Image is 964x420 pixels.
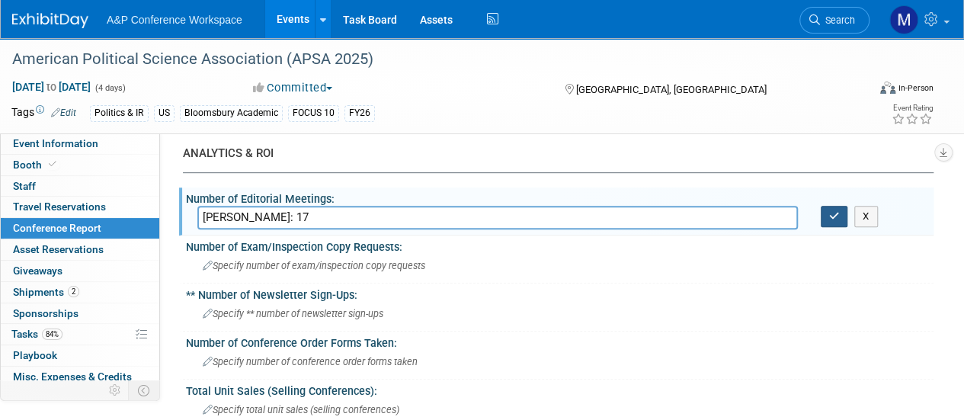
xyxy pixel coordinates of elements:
span: 84% [42,329,62,340]
a: Booth [1,155,159,175]
a: Travel Reservations [1,197,159,217]
div: Event Format [799,79,934,102]
span: Search [820,14,855,26]
div: FY26 [344,105,375,121]
div: Number of Conference Order Forms Taken: [186,332,934,351]
div: Bloomsbury Academic [180,105,283,121]
div: Event Rating [892,104,933,112]
span: [GEOGRAPHIC_DATA], [GEOGRAPHIC_DATA] [575,84,766,95]
img: ExhibitDay [12,13,88,28]
a: Sponsorships [1,303,159,324]
td: Tags [11,104,76,122]
button: Committed [248,80,338,96]
span: [DATE] [DATE] [11,80,91,94]
button: X [854,206,878,227]
a: Asset Reservations [1,239,159,260]
span: Specify total unit sales (selling conferences) [203,404,399,415]
span: Misc. Expenses & Credits [13,370,132,383]
a: Conference Report [1,218,159,239]
i: Booth reservation complete [49,160,56,168]
a: Event Information [1,133,159,154]
a: Edit [51,107,76,118]
div: ANALYTICS & ROI [183,146,922,162]
div: Number of Exam/Inspection Copy Requests: [186,236,934,255]
a: Giveaways [1,261,159,281]
span: Playbook [13,349,57,361]
img: Michael Kerns [889,5,918,34]
span: Giveaways [13,265,62,277]
div: Number of Editorial Meetings: [186,188,934,207]
div: American Political Science Association (APSA 2025) [7,46,855,73]
span: Shipments [13,286,79,298]
div: Politics & IR [90,105,149,121]
span: to [44,81,59,93]
span: Conference Report [13,222,101,234]
div: FOCUS 10 [288,105,339,121]
div: US [154,105,175,121]
img: Format-Inperson.png [880,82,895,94]
td: Personalize Event Tab Strip [102,380,129,400]
span: Specify ** number of newsletter sign-ups [203,308,383,319]
div: ** Number of Newsletter Sign-Ups: [186,284,934,303]
span: (4 days) [94,83,126,93]
a: Shipments2 [1,282,159,303]
span: Tasks [11,328,62,340]
a: Search [799,7,870,34]
a: Staff [1,176,159,197]
span: Booth [13,159,59,171]
span: 2 [68,286,79,297]
div: Total Unit Sales (Selling Conferences): [186,380,934,399]
a: Tasks84% [1,324,159,345]
a: Misc. Expenses & Credits [1,367,159,387]
span: Event Information [13,137,98,149]
span: Specify number of exam/inspection copy requests [203,260,425,271]
span: Sponsorships [13,307,78,319]
div: In-Person [898,82,934,94]
a: Playbook [1,345,159,366]
span: Asset Reservations [13,243,104,255]
span: Travel Reservations [13,200,106,213]
span: A&P Conference Workspace [107,14,242,26]
span: Specify number of conference order forms taken [203,356,418,367]
td: Toggle Event Tabs [129,380,160,400]
span: Staff [13,180,36,192]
